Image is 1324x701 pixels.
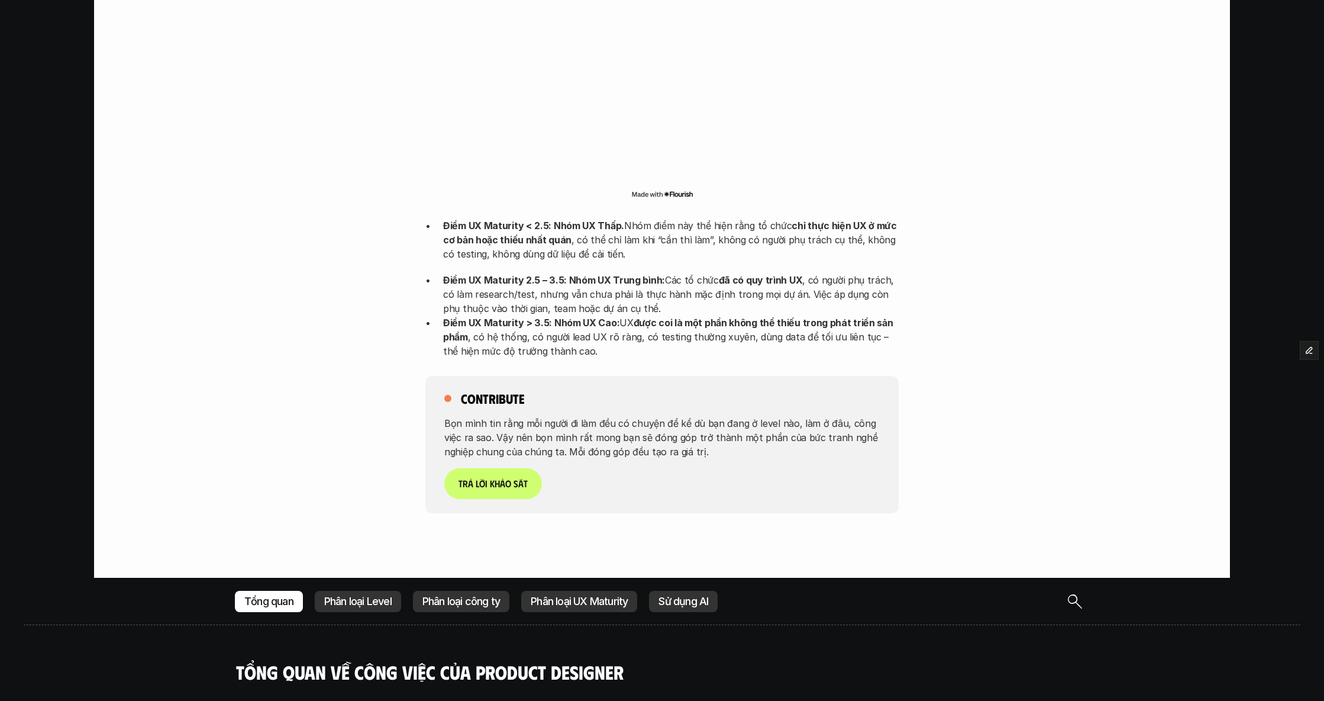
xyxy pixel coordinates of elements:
span: t [524,478,528,489]
span: ờ [479,478,485,489]
strong: Điểm UX Maturity > 3.5: Nhóm UX Cao: [443,317,619,329]
img: icon entry point for Site Search [1068,594,1082,609]
strong: đã có quy trình UX [719,274,803,286]
strong: Điểm UX Maturity 2.5 – 3.5: Nhóm UX Trung bình: [443,274,665,286]
p: Phân loại Level [324,596,392,607]
span: k [490,478,495,489]
a: Phân loại công ty [413,591,509,612]
strong: Điểm UX Maturity < 2.5: Nhóm UX Thấp. [443,220,624,231]
span: ả [500,478,505,489]
span: o [505,478,511,489]
img: Made with Flourish [631,189,693,199]
a: Sử dụng AI [649,591,718,612]
p: Phân loại công ty [422,596,500,607]
button: Search Icon [1063,590,1087,613]
p: Nhóm điểm này thể hiện rằng tổ chức , có thể chỉ làm khi “cần thì làm”, không có người phụ trách ... [443,218,899,261]
button: Edit Framer Content [1300,342,1318,359]
span: l [476,478,479,489]
strong: chỉ thực hiện UX ở mức cơ bản hoặc thiếu nhất quán [443,220,899,246]
span: s [514,478,518,489]
p: Bọn mình tin rằng mỗi người đi làm đều có chuyện để kể dù bạn đang ở level nào, làm ở đâu, công v... [444,416,880,458]
p: Phân loại UX Maturity [531,596,628,607]
p: UX , có hệ thống, có người lead UX rõ ràng, có testing thường xuyên, dùng data để tối ưu liên tục... [443,316,899,358]
span: T [458,478,463,489]
span: i [485,478,487,489]
span: á [518,478,524,489]
h5: contribute [461,390,525,407]
h4: Tổng quan về công việc của Product Designer [236,661,1088,683]
a: Phân loại UX Maturity [521,591,637,612]
span: ả [468,478,473,489]
p: Sử dụng AI [658,596,708,607]
strong: được coi là một phần không thể thiếu trong phát triển sản phẩm [443,317,895,343]
span: r [463,478,468,489]
p: Tổng quan [244,596,293,607]
span: h [495,478,500,489]
a: Trảlờikhảosát [444,468,542,499]
a: Tổng quan [235,591,303,612]
p: Các tổ chức , có người phụ trách, có làm research/test, nhưng vẫn chưa phải là thực hành mặc định... [443,273,899,316]
a: Phân loại Level [315,591,401,612]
